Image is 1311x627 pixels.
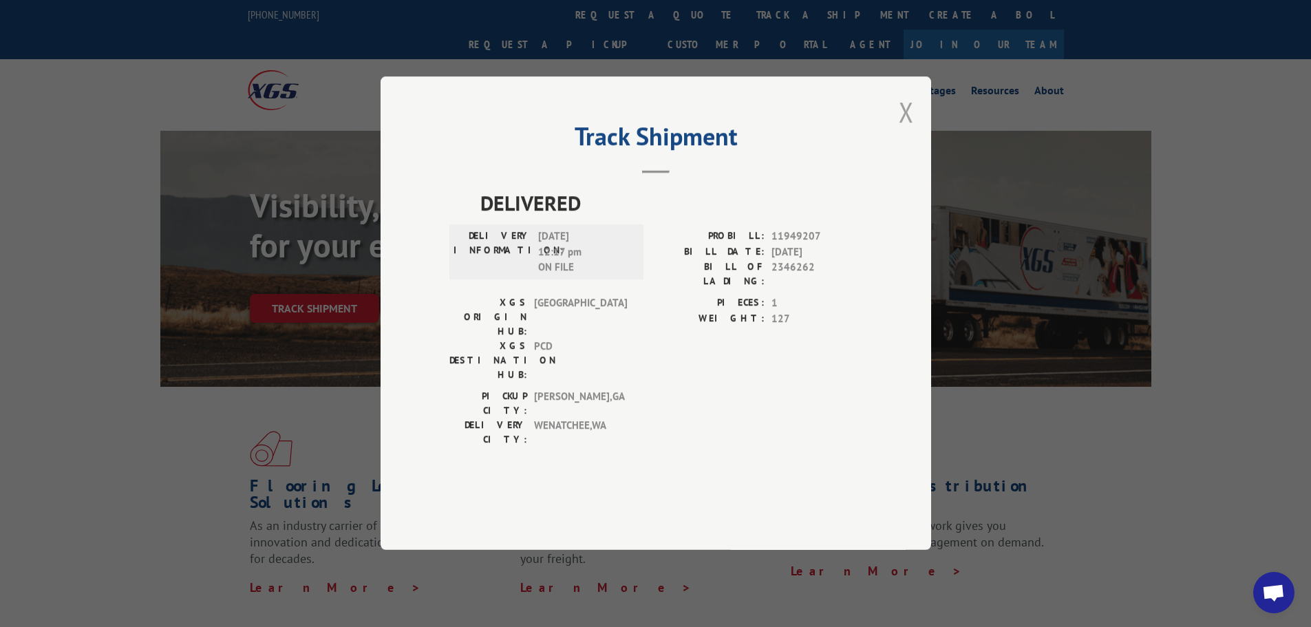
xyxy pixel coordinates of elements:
[899,94,914,130] button: Close modal
[771,229,862,245] span: 11949207
[771,311,862,327] span: 127
[454,229,531,276] label: DELIVERY INFORMATION:
[534,390,627,418] span: [PERSON_NAME] , GA
[534,339,627,383] span: PCD
[771,260,862,289] span: 2346262
[449,127,862,153] h2: Track Shipment
[538,229,631,276] span: [DATE] 12:17 pm ON FILE
[656,311,765,327] label: WEIGHT:
[449,390,527,418] label: PICKUP CITY:
[449,418,527,447] label: DELIVERY CITY:
[534,418,627,447] span: WENATCHEE , WA
[656,296,765,312] label: PIECES:
[771,296,862,312] span: 1
[449,339,527,383] label: XGS DESTINATION HUB:
[1253,572,1294,613] div: Open chat
[656,229,765,245] label: PROBILL:
[656,244,765,260] label: BILL DATE:
[771,244,862,260] span: [DATE]
[656,260,765,289] label: BILL OF LADING:
[534,296,627,339] span: [GEOGRAPHIC_DATA]
[449,296,527,339] label: XGS ORIGIN HUB:
[480,188,862,219] span: DELIVERED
